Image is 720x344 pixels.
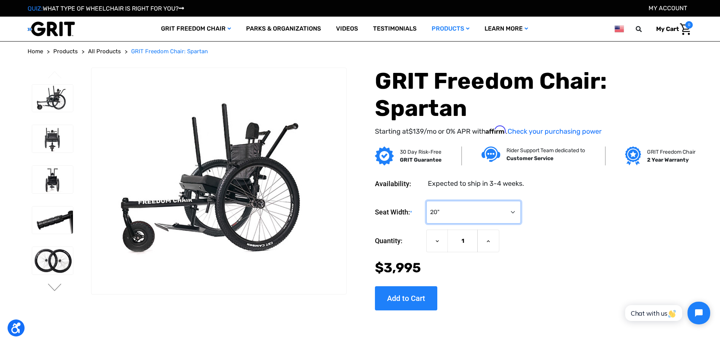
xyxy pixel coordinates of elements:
button: Go to slide 2 of 4 [47,284,63,293]
img: GRIT Freedom Chair: Spartan [91,96,346,266]
a: Account [649,5,687,12]
span: 0 [685,21,693,29]
img: GRIT Freedom Chair: Spartan [32,247,73,275]
input: Add to Cart [375,286,437,310]
a: Videos [328,17,365,41]
a: All Products [88,47,121,56]
span: Affirm [486,126,506,134]
span: Products [53,48,78,55]
img: GRIT Freedom Chair: Spartan [32,166,73,193]
span: GRIT Freedom Chair: Spartan [131,48,208,55]
img: GRIT Freedom Chair: Spartan [32,207,73,234]
span: $139 [409,127,424,136]
p: 30 Day Risk-Free [400,148,441,156]
p: Starting at /mo or 0% APR with . [375,126,692,137]
a: Testimonials [365,17,424,41]
a: Learn More [477,17,536,41]
strong: Customer Service [506,155,553,162]
span: $3,995 [375,260,421,276]
img: Cart [680,23,691,35]
span: My Cart [656,25,679,32]
input: Search [639,21,650,37]
p: GRIT Freedom Chair [647,148,695,156]
strong: 2 Year Warranty [647,157,689,163]
a: Products [424,17,477,41]
p: Rider Support Team dedicated to [506,147,585,154]
img: Customer service [482,147,500,162]
a: QUIZ:WHAT TYPE OF WHEELCHAIR IS RIGHT FOR YOU? [28,5,184,12]
img: GRIT Freedom Chair: Spartan [32,125,73,153]
label: Quantity: [375,230,423,252]
img: GRIT Guarantee [375,147,394,165]
label: Seat Width: [375,201,423,224]
a: Products [53,47,78,56]
a: Cart with 0 items [650,21,693,37]
h1: GRIT Freedom Chair: Spartan [375,68,692,122]
iframe: Tidio Chat [617,295,717,331]
span: All Products [88,48,121,55]
img: us.png [615,24,624,34]
img: GRIT All-Terrain Wheelchair and Mobility Equipment [28,21,75,37]
button: Go to slide 4 of 4 [47,71,63,80]
strong: GRIT Guarantee [400,157,441,163]
a: GRIT Freedom Chair [153,17,238,41]
span: Home [28,48,43,55]
a: Parks & Organizations [238,17,328,41]
span: QUIZ: [28,5,43,12]
img: GRIT Freedom Chair: Spartan [32,85,73,112]
a: Home [28,47,43,56]
img: Grit freedom [625,147,641,165]
dd: Expected to ship in 3-4 weeks. [428,179,524,189]
a: GRIT Freedom Chair: Spartan [131,47,208,56]
a: Check your purchasing power - Learn more about Affirm Financing (opens in modal) [508,127,602,136]
nav: Breadcrumb [28,47,693,56]
dt: Availability: [375,179,423,189]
